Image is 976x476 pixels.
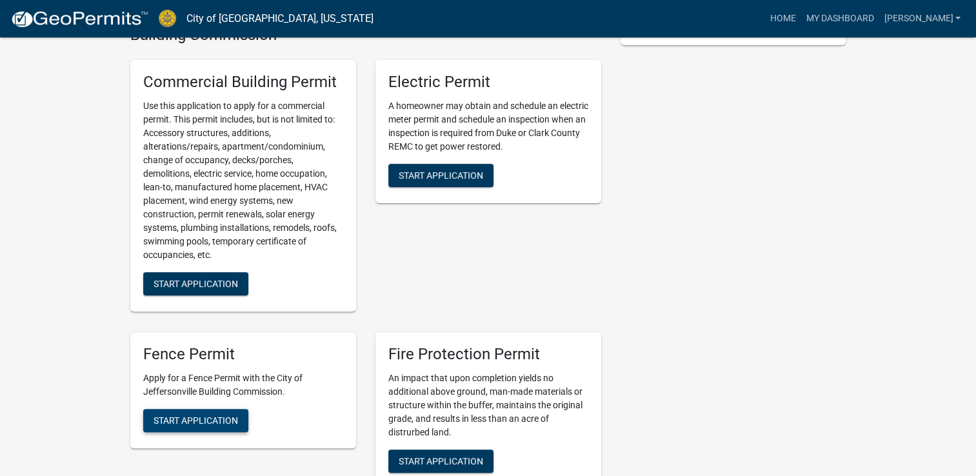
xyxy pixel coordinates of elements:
a: [PERSON_NAME] [879,6,966,31]
a: My Dashboard [801,6,879,31]
button: Start Application [388,450,493,473]
p: Use this application to apply for a commercial permit. This permit includes, but is not limited t... [143,99,343,262]
h5: Electric Permit [388,73,588,92]
p: An impact that upon completion yields no additional above ground, man-made materials or structure... [388,372,588,439]
a: City of [GEOGRAPHIC_DATA], [US_STATE] [186,8,373,30]
img: City of Jeffersonville, Indiana [159,10,176,27]
span: Start Application [399,170,483,181]
span: Start Application [154,279,238,289]
h5: Commercial Building Permit [143,73,343,92]
a: Home [764,6,801,31]
button: Start Application [388,164,493,187]
button: Start Application [143,409,248,432]
span: Start Application [154,415,238,425]
h5: Fire Protection Permit [388,345,588,364]
h5: Fence Permit [143,345,343,364]
p: A homeowner may obtain and schedule an electric meter permit and schedule an inspection when an i... [388,99,588,154]
button: Start Application [143,272,248,295]
p: Apply for a Fence Permit with the City of Jeffersonville Building Commission. [143,372,343,399]
span: Start Application [399,455,483,466]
